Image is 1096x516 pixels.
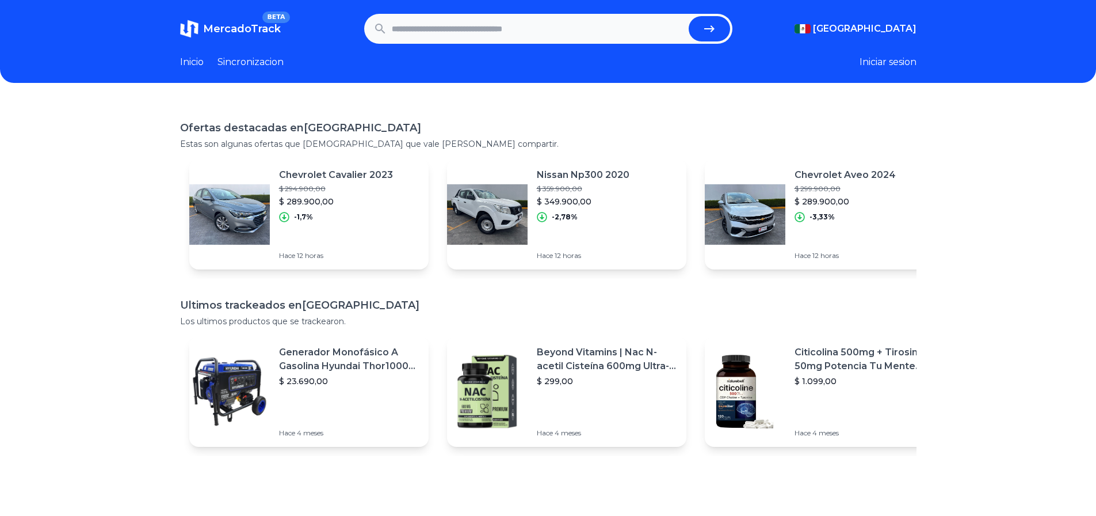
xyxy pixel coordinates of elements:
img: Featured image [705,351,785,432]
p: Generador Monofásico A Gasolina Hyundai Thor10000 P 11.5 Kw [279,346,419,373]
p: Hace 4 meses [795,428,935,438]
img: Mexico [795,24,811,33]
h1: Ultimos trackeados en [GEOGRAPHIC_DATA] [180,297,916,313]
p: Citicolina 500mg + Tirosina 50mg Potencia Tu Mente (120caps) Sabor Sin Sabor [795,346,935,373]
p: $ 359.900,00 [537,184,629,193]
img: Featured image [189,174,270,255]
p: $ 294.900,00 [279,184,393,193]
p: -2,78% [552,213,578,222]
p: $ 289.900,00 [795,196,896,207]
p: $ 349.900,00 [537,196,629,207]
a: Featured imageChevrolet Cavalier 2023$ 294.900,00$ 289.900,00-1,7%Hace 12 horas [189,159,429,270]
img: Featured image [447,174,528,255]
a: Featured imageChevrolet Aveo 2024$ 299.900,00$ 289.900,00-3,33%Hace 12 horas [705,159,944,270]
a: Sincronizacion [217,55,284,69]
img: Featured image [189,351,270,432]
p: Estas son algunas ofertas que [DEMOGRAPHIC_DATA] que vale [PERSON_NAME] compartir. [180,138,916,150]
img: MercadoTrack [180,20,198,38]
p: Hace 4 meses [279,428,419,438]
button: [GEOGRAPHIC_DATA] [795,22,916,36]
p: Hace 12 horas [279,251,393,260]
a: Inicio [180,55,204,69]
p: Chevrolet Cavalier 2023 [279,168,393,182]
a: Featured imageCiticolina 500mg + Tirosina 50mg Potencia Tu Mente (120caps) Sabor Sin Sabor$ 1.099... [705,336,944,447]
img: Featured image [447,351,528,432]
span: MercadoTrack [203,22,281,35]
p: $ 1.099,00 [795,375,935,387]
a: MercadoTrackBETA [180,20,281,38]
img: Featured image [705,174,785,255]
p: Los ultimos productos que se trackearon. [180,316,916,327]
p: $ 289.900,00 [279,196,393,207]
p: Hace 12 horas [795,251,896,260]
a: Featured imageBeyond Vitamins | Nac N-acetil Cisteína 600mg Ultra-premium Con Inulina De Agave (p... [447,336,686,447]
button: Iniciar sesion [860,55,916,69]
p: Beyond Vitamins | Nac N-acetil Cisteína 600mg Ultra-premium Con Inulina De Agave (prebiótico Natu... [537,346,677,373]
p: -1,7% [294,213,313,222]
p: -3,33% [809,213,835,222]
p: Nissan Np300 2020 [537,168,629,182]
h1: Ofertas destacadas en [GEOGRAPHIC_DATA] [180,120,916,136]
p: $ 23.690,00 [279,375,419,387]
a: Featured imageGenerador Monofásico A Gasolina Hyundai Thor10000 P 11.5 Kw$ 23.690,00Hace 4 meses [189,336,429,447]
p: Chevrolet Aveo 2024 [795,168,896,182]
p: Hace 4 meses [537,428,677,438]
p: Hace 12 horas [537,251,629,260]
p: $ 299.900,00 [795,184,896,193]
span: [GEOGRAPHIC_DATA] [813,22,916,36]
span: BETA [262,12,289,23]
a: Featured imageNissan Np300 2020$ 359.900,00$ 349.900,00-2,78%Hace 12 horas [447,159,686,270]
p: $ 299,00 [537,375,677,387]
